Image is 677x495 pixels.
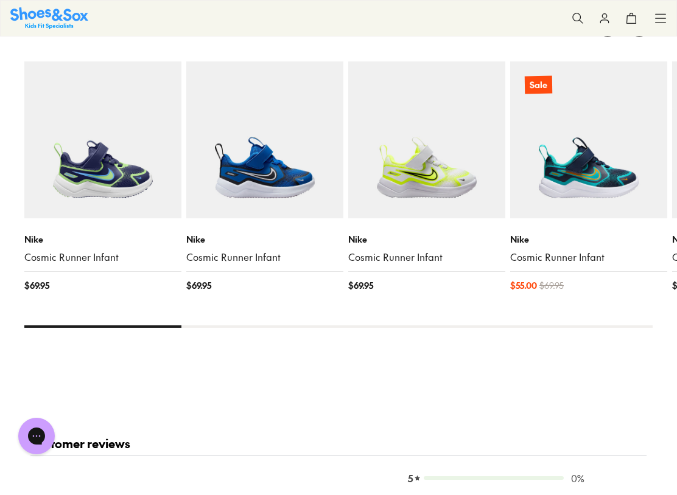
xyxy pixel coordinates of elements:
a: Cosmic Runner Infant [186,251,343,264]
a: Cosmic Runner Infant [510,251,667,264]
p: Nike [24,233,181,246]
span: $ 55.00 [510,279,537,292]
span: $ 69.95 [539,279,564,292]
h2: Customer reviews [30,436,647,456]
a: Shoes & Sox [10,7,88,29]
span: $ 69.95 [24,279,49,292]
span: 5 [408,471,413,485]
p: Nike [186,233,343,246]
a: Cosmic Runner Infant [24,251,181,264]
p: Nike [510,233,667,246]
iframe: Gorgias live chat messenger [12,414,61,459]
a: Cosmic Runner Infant [348,251,505,264]
div: 0 reviews with 5 stars0% [408,471,584,485]
div: 0 reviews with 5 stars [424,476,564,480]
p: Sale [525,75,552,94]
img: SNS_Logo_Responsive.svg [10,7,88,29]
span: $ 69.95 [186,279,211,292]
span: 0 % [567,471,584,485]
p: Nike [348,233,505,246]
span: $ 69.95 [348,279,373,292]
